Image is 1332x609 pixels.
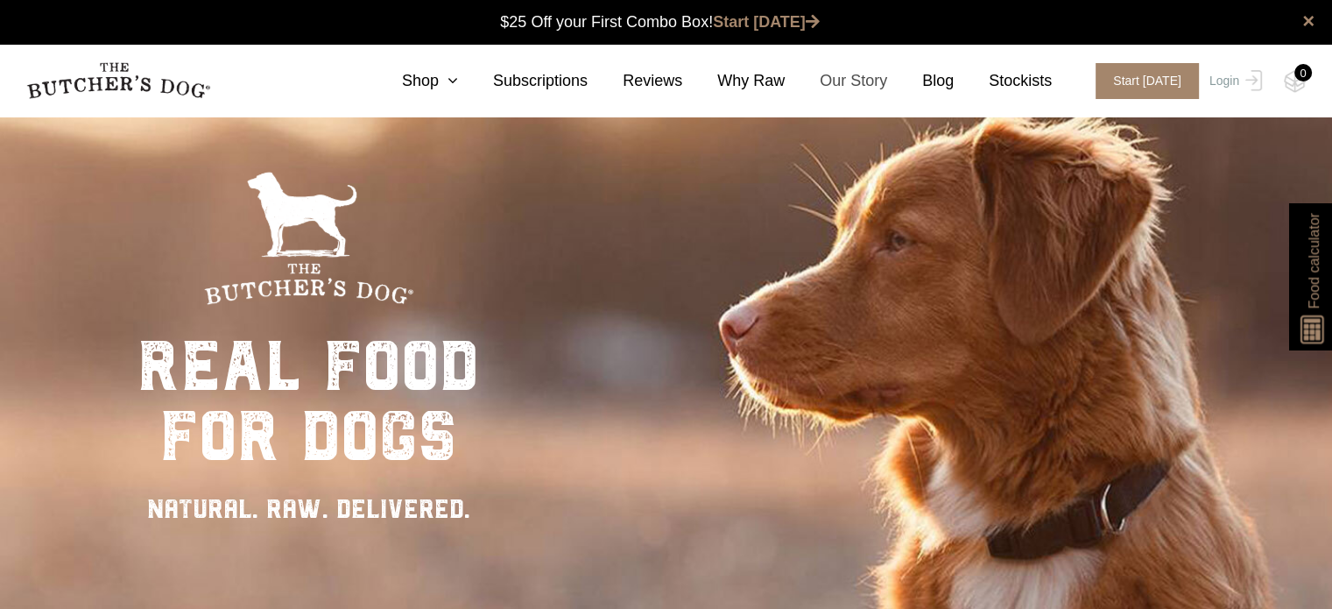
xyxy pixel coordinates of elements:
[367,69,458,93] a: Shop
[137,489,479,528] div: NATURAL. RAW. DELIVERED.
[1096,63,1199,99] span: Start [DATE]
[785,69,887,93] a: Our Story
[1294,64,1312,81] div: 0
[1284,70,1306,93] img: TBD_Cart-Empty.png
[713,13,820,31] a: Start [DATE]
[137,331,479,471] div: real food for dogs
[954,69,1052,93] a: Stockists
[1078,63,1205,99] a: Start [DATE]
[1303,213,1324,308] span: Food calculator
[588,69,682,93] a: Reviews
[887,69,954,93] a: Blog
[682,69,785,93] a: Why Raw
[458,69,588,93] a: Subscriptions
[1302,11,1314,32] a: close
[1205,63,1262,99] a: Login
